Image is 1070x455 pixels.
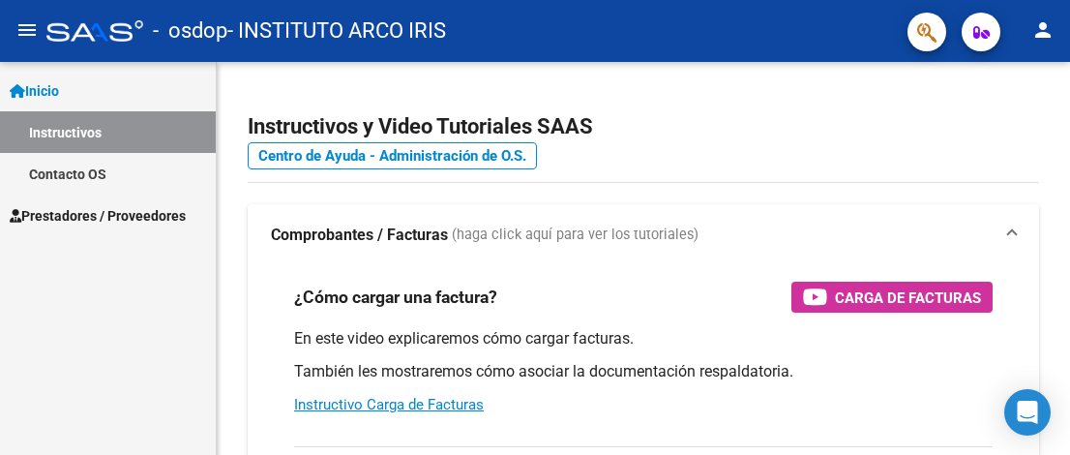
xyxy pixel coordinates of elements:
a: Centro de Ayuda - Administración de O.S. [248,142,537,169]
h3: ¿Cómo cargar una factura? [294,284,497,311]
p: En este video explicaremos cómo cargar facturas. [294,328,993,349]
p: También les mostraremos cómo asociar la documentación respaldatoria. [294,361,993,382]
strong: Comprobantes / Facturas [271,225,448,246]
span: - INSTITUTO ARCO IRIS [227,10,446,52]
a: Instructivo Carga de Facturas [294,396,484,413]
mat-icon: person [1031,18,1055,42]
span: Inicio [10,80,59,102]
div: Open Intercom Messenger [1004,389,1051,436]
span: (haga click aquí para ver los tutoriales) [452,225,698,246]
mat-icon: menu [15,18,39,42]
mat-expansion-panel-header: Comprobantes / Facturas (haga click aquí para ver los tutoriales) [248,204,1039,266]
h2: Instructivos y Video Tutoriales SAAS [248,108,1039,145]
span: Carga de Facturas [835,286,981,310]
span: Prestadores / Proveedores [10,205,186,227]
span: - osdop [153,10,227,52]
button: Carga de Facturas [791,282,993,313]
